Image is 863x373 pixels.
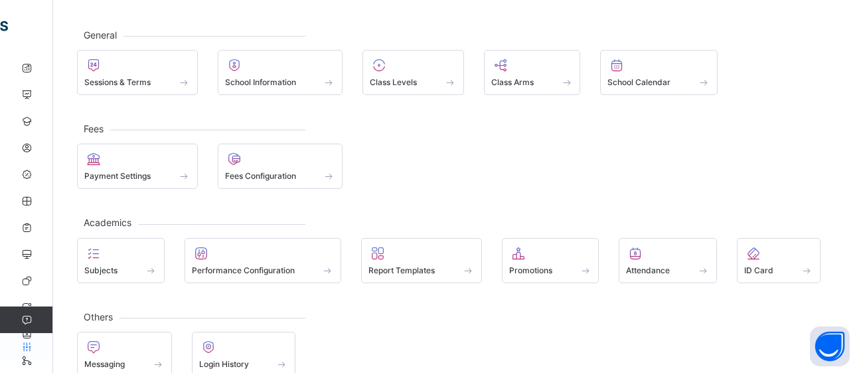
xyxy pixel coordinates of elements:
div: Class Levels [362,50,464,95]
div: School Calendar [600,50,718,95]
span: Fees Configuration [225,171,296,181]
div: Attendance [619,238,717,283]
div: ID Card [737,238,821,283]
button: Open asap [810,326,850,366]
span: School Calendar [607,77,670,87]
span: General [77,29,123,41]
div: School Information [218,50,343,95]
span: Sessions & Terms [84,77,151,87]
span: Messaging [84,359,125,369]
div: Performance Configuration [185,238,342,283]
div: Sessions & Terms [77,50,198,95]
div: Report Templates [361,238,482,283]
span: Report Templates [368,265,435,275]
div: Class Arms [484,50,581,95]
span: Attendance [626,265,670,275]
span: Others [77,311,119,322]
span: ID Card [744,265,773,275]
div: Promotions [502,238,599,283]
div: Fees Configuration [218,144,343,189]
div: Subjects [77,238,165,283]
span: Subjects [84,265,118,275]
span: Payment Settings [84,171,151,181]
span: Promotions [509,265,552,275]
span: Fees [77,123,110,134]
span: Academics [77,217,138,228]
span: Performance Configuration [192,265,295,275]
span: Class Levels [370,77,417,87]
div: Payment Settings [77,144,198,189]
span: Class Arms [491,77,534,87]
span: Login History [199,359,249,369]
span: School Information [225,77,296,87]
